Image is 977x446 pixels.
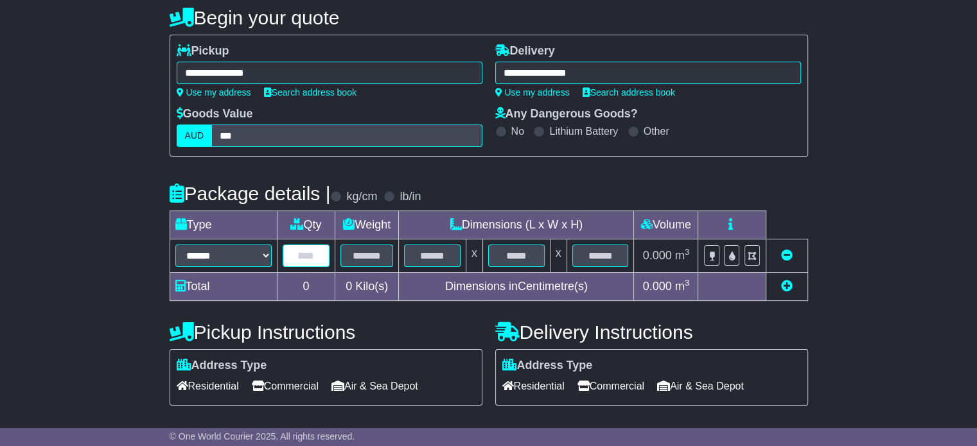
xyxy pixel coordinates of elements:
[170,273,277,301] td: Total
[177,87,251,98] a: Use my address
[331,376,418,396] span: Air & Sea Depot
[634,211,698,239] td: Volume
[657,376,744,396] span: Air & Sea Depot
[335,211,399,239] td: Weight
[252,376,319,396] span: Commercial
[643,280,672,293] span: 0.000
[277,273,335,301] td: 0
[511,125,524,137] label: No
[781,249,793,262] a: Remove this item
[643,249,672,262] span: 0.000
[685,278,690,287] sup: 3
[264,87,356,98] a: Search address book
[495,322,808,343] h4: Delivery Instructions
[549,125,618,137] label: Lithium Battery
[495,87,570,98] a: Use my address
[577,376,644,396] span: Commercial
[502,376,565,396] span: Residential
[399,211,634,239] td: Dimensions (L x W x H)
[177,44,229,58] label: Pickup
[170,322,482,343] h4: Pickup Instructions
[583,87,675,98] a: Search address book
[400,190,421,204] label: lb/in
[170,211,277,239] td: Type
[502,359,593,373] label: Address Type
[346,190,377,204] label: kg/cm
[177,107,253,121] label: Goods Value
[177,359,267,373] label: Address Type
[177,124,213,147] label: AUD
[170,183,331,204] h4: Package details |
[685,247,690,257] sup: 3
[675,280,690,293] span: m
[495,107,638,121] label: Any Dangerous Goods?
[177,376,239,396] span: Residential
[550,239,567,273] td: x
[170,7,808,28] h4: Begin your quote
[170,431,355,442] span: © One World Courier 2025. All rights reserved.
[781,280,793,293] a: Add new item
[346,280,352,293] span: 0
[399,273,634,301] td: Dimensions in Centimetre(s)
[466,239,482,273] td: x
[277,211,335,239] td: Qty
[495,44,555,58] label: Delivery
[675,249,690,262] span: m
[644,125,669,137] label: Other
[335,273,399,301] td: Kilo(s)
